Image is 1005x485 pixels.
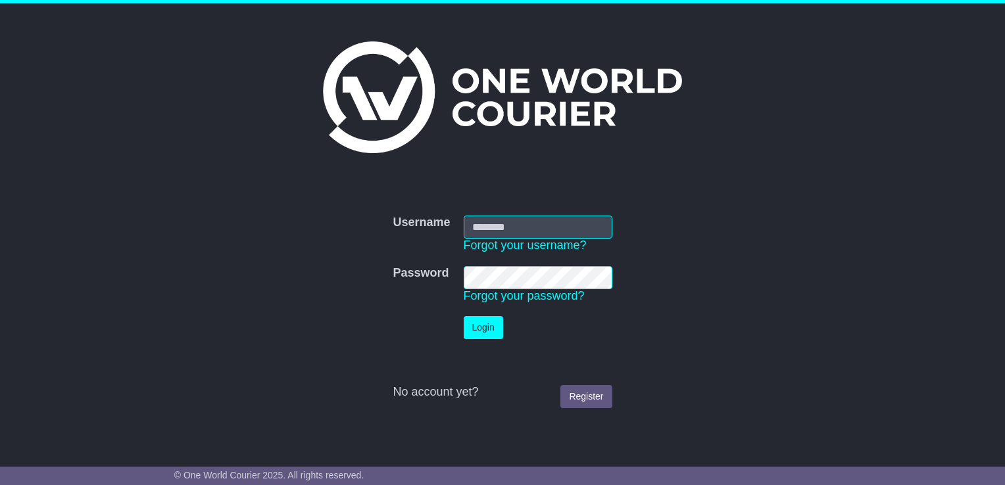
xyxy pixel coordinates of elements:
[464,316,503,339] button: Login
[464,239,587,252] a: Forgot your username?
[174,470,364,480] span: © One World Courier 2025. All rights reserved.
[323,41,682,153] img: One World
[464,289,585,302] a: Forgot your password?
[393,216,450,230] label: Username
[560,385,612,408] a: Register
[393,266,449,281] label: Password
[393,385,612,400] div: No account yet?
